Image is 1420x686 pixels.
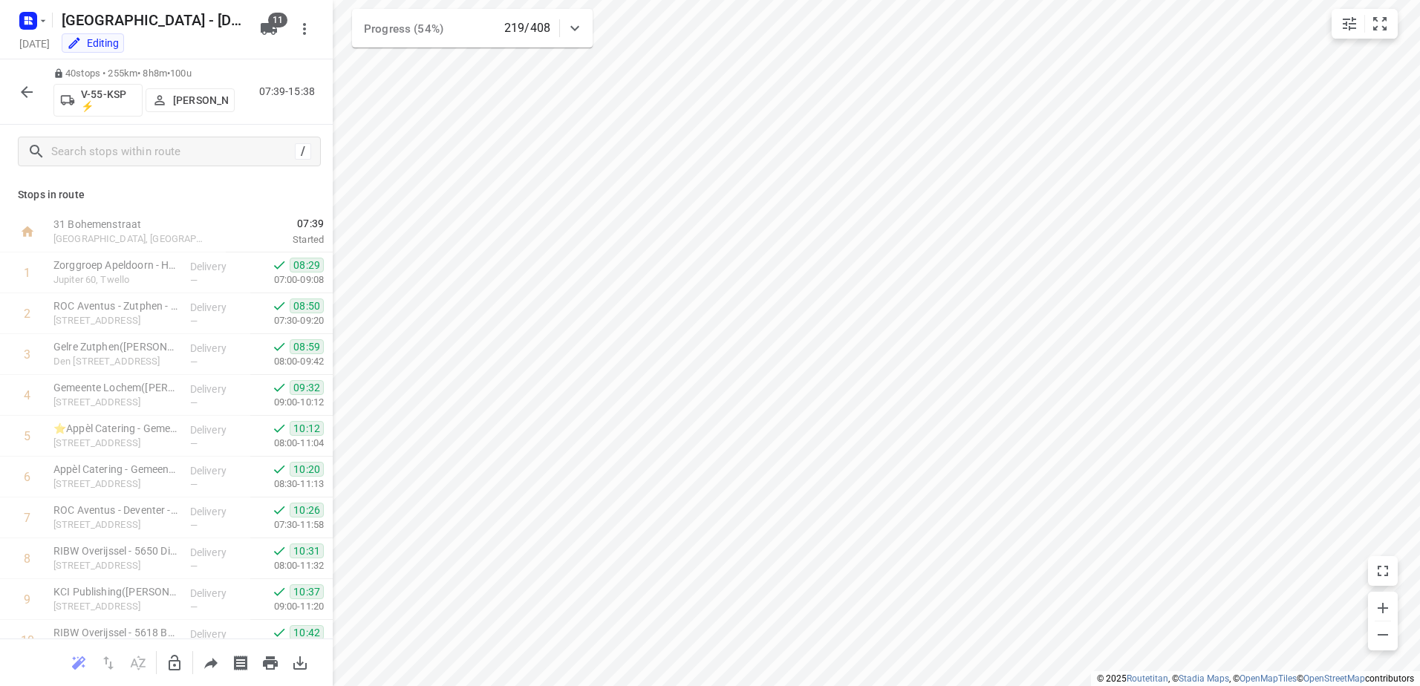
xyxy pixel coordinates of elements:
[24,429,30,443] div: 5
[364,22,443,36] span: Progress (54%)
[24,470,30,484] div: 6
[190,397,198,408] span: —
[190,382,245,396] p: Delivery
[259,84,321,99] p: 07:39-15:38
[190,545,245,560] p: Delivery
[285,655,315,669] span: Download route
[53,313,178,328] p: Stationsplein 20, Zutphen
[290,462,324,477] span: 10:20
[190,561,198,572] span: —
[190,520,198,531] span: —
[53,421,178,436] p: ⭐Appèl Catering - Gemeente Deventer - Polstraat(Samira Van den Bosch)
[64,655,94,669] span: Reoptimize route
[290,421,324,436] span: 10:12
[53,599,178,614] p: [STREET_ADDRESS]
[67,36,119,50] div: You are currently in edit mode.
[190,463,245,478] p: Delivery
[18,187,315,203] p: Stops in route
[24,266,30,280] div: 1
[272,543,287,558] svg: Done
[53,217,208,232] p: 31 Bohemenstraat
[190,586,245,601] p: Delivery
[1303,673,1365,684] a: OpenStreetMap
[254,14,284,44] button: 11
[24,388,30,402] div: 4
[352,9,593,48] div: Progress (54%)219/408
[250,599,324,614] p: 09:00-11:20
[53,298,178,313] p: ROC Aventus - Zutphen - Stationsplein(Jan van Veldhuizen)
[196,655,226,669] span: Share route
[53,462,178,477] p: Appèl Catering - Gemeente Deventer - Schurenstraat(Samira Van den Bosch)
[272,339,287,354] svg: Done
[53,558,178,573] p: Diepenveenseweg 136n, Deventer
[290,339,324,354] span: 08:59
[1335,9,1364,39] button: Map settings
[190,438,198,449] span: —
[53,477,178,491] p: Schurenstraat 8A, Deventer
[190,504,245,519] p: Delivery
[173,94,228,106] p: [PERSON_NAME]
[190,479,198,490] span: —
[53,67,235,81] p: 40 stops • 255km • 8h8m
[53,339,178,354] p: Gelre Zutphen(Tatiana Russo)
[56,8,248,32] h5: Rename
[250,272,324,287] p: 07:00-09:08
[250,436,324,451] p: 08:00-11:04
[290,503,324,517] span: 10:26
[190,316,198,327] span: —
[1127,673,1168,684] a: Routetitan
[1365,9,1395,39] button: Fit zoom
[1332,9,1398,39] div: small contained button group
[504,19,550,37] p: 219/408
[190,601,198,612] span: —
[250,477,324,491] p: 08:30-11:13
[53,503,178,517] p: ROC Aventus - Deventer - Middelweg(Jeffrey Soedira / Sander Brouwer)
[21,633,34,647] div: 10
[24,347,30,362] div: 3
[290,380,324,395] span: 09:32
[190,275,198,286] span: —
[268,13,287,27] span: 11
[53,517,178,532] p: [STREET_ADDRESS]
[290,543,324,558] span: 10:31
[250,395,324,410] p: 09:00-10:12
[190,356,198,367] span: —
[190,300,245,315] p: Delivery
[53,543,178,558] p: RIBW Overijssel - 5650 Diepveenseweg(Servicepunt)
[250,313,324,328] p: 07:30-09:20
[190,259,245,274] p: Delivery
[272,584,287,599] svg: Done
[53,232,208,246] p: [GEOGRAPHIC_DATA], [GEOGRAPHIC_DATA]
[123,655,153,669] span: Sort by time window
[272,258,287,272] svg: Done
[167,68,170,79] span: •
[53,436,178,451] p: [STREET_ADDRESS]
[53,625,178,640] p: RIBW Overijssel - 5618 BW/AWB Regio Deventer(Servicepunt)
[272,380,287,395] svg: Done
[24,592,30,607] div: 9
[295,143,311,160] div: /
[53,395,178,410] p: [STREET_ADDRESS]
[272,298,287,313] svg: Done
[190,341,245,356] p: Delivery
[290,584,324,599] span: 10:37
[290,298,324,313] span: 08:50
[190,422,245,437] p: Delivery
[250,517,324,532] p: 07:30-11:58
[290,625,324,640] span: 10:42
[53,258,178,272] p: Zorggroep Apeldoorn - Hofstede(Joke van Veluwen)
[272,503,287,517] svg: Done
[250,354,324,369] p: 08:00-09:42
[226,232,324,247] p: Started
[13,35,56,52] h5: [DATE]
[290,258,324,272] span: 08:29
[226,655,255,669] span: Print shipping labels
[53,380,178,395] p: Gemeente Lochem(Renate Bokkers)
[53,84,143,117] button: V-55-KSP ⚡
[250,558,324,573] p: 08:00-11:32
[272,421,287,436] svg: Done
[226,216,324,231] span: 07:39
[146,88,235,112] button: [PERSON_NAME]
[51,140,295,163] input: Search stops within route
[53,354,178,369] p: Den [STREET_ADDRESS]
